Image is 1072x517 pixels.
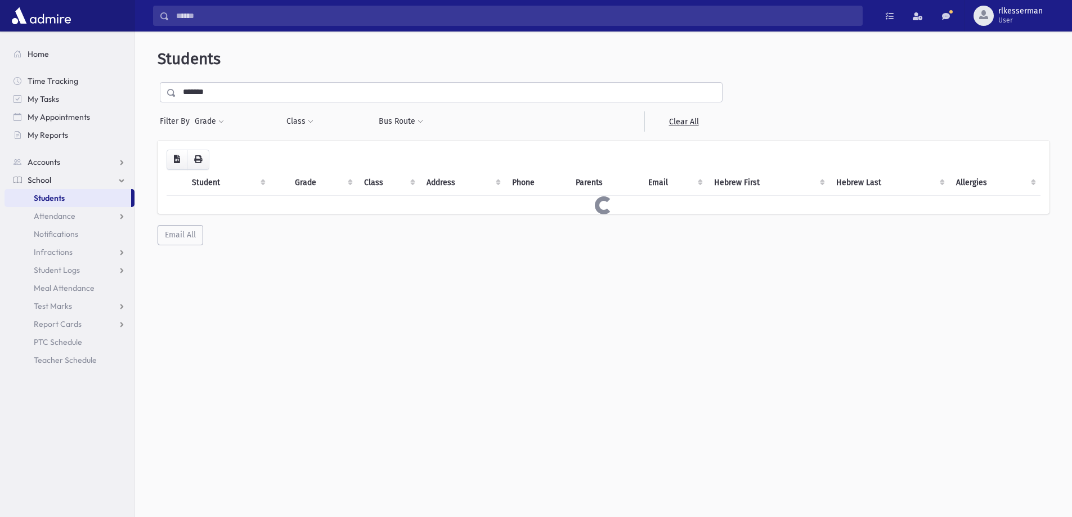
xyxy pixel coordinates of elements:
button: Bus Route [378,111,424,132]
span: Attendance [34,211,75,221]
a: Student Logs [5,261,134,279]
span: Test Marks [34,301,72,311]
a: Accounts [5,153,134,171]
button: Grade [194,111,225,132]
th: Email [642,170,707,196]
a: My Tasks [5,90,134,108]
span: School [28,175,51,185]
th: Parents [569,170,642,196]
span: Students [158,50,221,68]
button: Email All [158,225,203,245]
span: Time Tracking [28,76,78,86]
a: PTC Schedule [5,333,134,351]
th: Class [357,170,420,196]
th: Student [185,170,270,196]
a: Teacher Schedule [5,351,134,369]
button: Print [187,150,209,170]
span: My Tasks [28,94,59,104]
span: Notifications [34,229,78,239]
th: Grade [288,170,357,196]
th: Phone [505,170,569,196]
a: Time Tracking [5,72,134,90]
th: Hebrew First [707,170,829,196]
a: Meal Attendance [5,279,134,297]
th: Allergies [949,170,1040,196]
span: Students [34,193,65,203]
span: Infractions [34,247,73,257]
span: rlkesserman [998,7,1043,16]
span: Home [28,49,49,59]
span: Student Logs [34,265,80,275]
input: Search [169,6,862,26]
a: My Reports [5,126,134,144]
span: Accounts [28,157,60,167]
a: School [5,171,134,189]
button: CSV [167,150,187,170]
span: Report Cards [34,319,82,329]
a: Report Cards [5,315,134,333]
a: Students [5,189,131,207]
th: Address [420,170,505,196]
a: Attendance [5,207,134,225]
span: User [998,16,1043,25]
span: PTC Schedule [34,337,82,347]
span: Meal Attendance [34,283,95,293]
img: AdmirePro [9,5,74,27]
span: My Appointments [28,112,90,122]
a: Infractions [5,243,134,261]
a: Notifications [5,225,134,243]
a: Home [5,45,134,63]
a: Test Marks [5,297,134,315]
span: Teacher Schedule [34,355,97,365]
span: Filter By [160,115,194,127]
a: Clear All [644,111,723,132]
span: My Reports [28,130,68,140]
a: My Appointments [5,108,134,126]
button: Class [286,111,314,132]
th: Hebrew Last [829,170,950,196]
